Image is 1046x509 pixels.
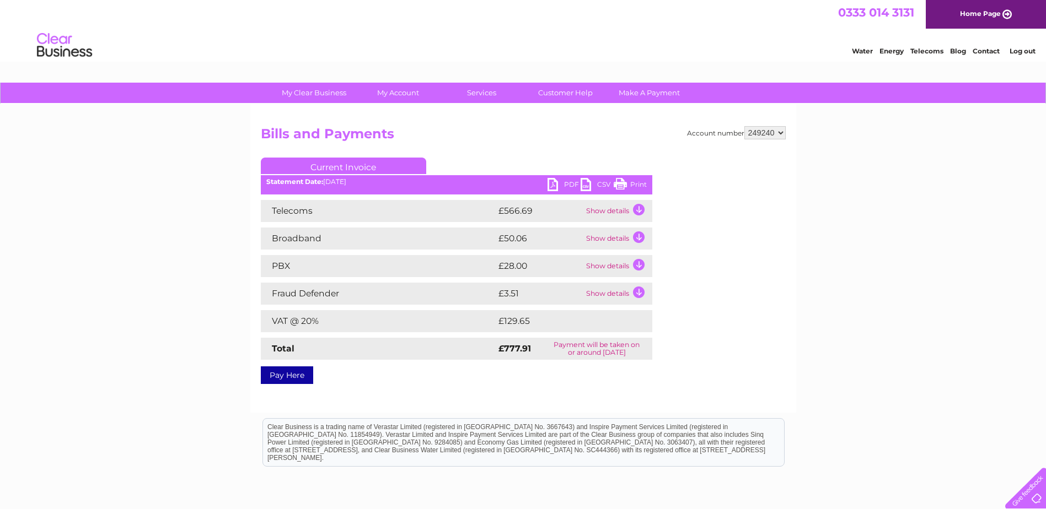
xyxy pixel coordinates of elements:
td: Telecoms [261,200,496,222]
div: [DATE] [261,178,652,186]
a: My Account [352,83,443,103]
b: Statement Date: [266,177,323,186]
img: logo.png [36,29,93,62]
a: Energy [879,47,904,55]
td: Payment will be taken on or around [DATE] [541,338,652,360]
td: Fraud Defender [261,283,496,305]
a: Contact [973,47,1000,55]
strong: Total [272,343,294,354]
a: Blog [950,47,966,55]
a: Make A Payment [604,83,695,103]
div: Account number [687,126,786,139]
h2: Bills and Payments [261,126,786,147]
td: £566.69 [496,200,583,222]
a: CSV [581,178,614,194]
td: VAT @ 20% [261,310,496,332]
div: Clear Business is a trading name of Verastar Limited (registered in [GEOGRAPHIC_DATA] No. 3667643... [263,6,784,53]
td: £50.06 [496,228,583,250]
a: Services [436,83,527,103]
a: Print [614,178,647,194]
a: Current Invoice [261,158,426,174]
td: £3.51 [496,283,583,305]
td: Show details [583,255,652,277]
td: £28.00 [496,255,583,277]
a: Log out [1010,47,1036,55]
a: Customer Help [520,83,611,103]
td: Show details [583,283,652,305]
td: Broadband [261,228,496,250]
td: PBX [261,255,496,277]
strong: £777.91 [498,343,531,354]
td: £129.65 [496,310,632,332]
a: 0333 014 3131 [838,6,914,19]
a: PDF [548,178,581,194]
a: Telecoms [910,47,943,55]
a: My Clear Business [269,83,360,103]
a: Water [852,47,873,55]
td: Show details [583,228,652,250]
td: Show details [583,200,652,222]
a: Pay Here [261,366,313,384]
